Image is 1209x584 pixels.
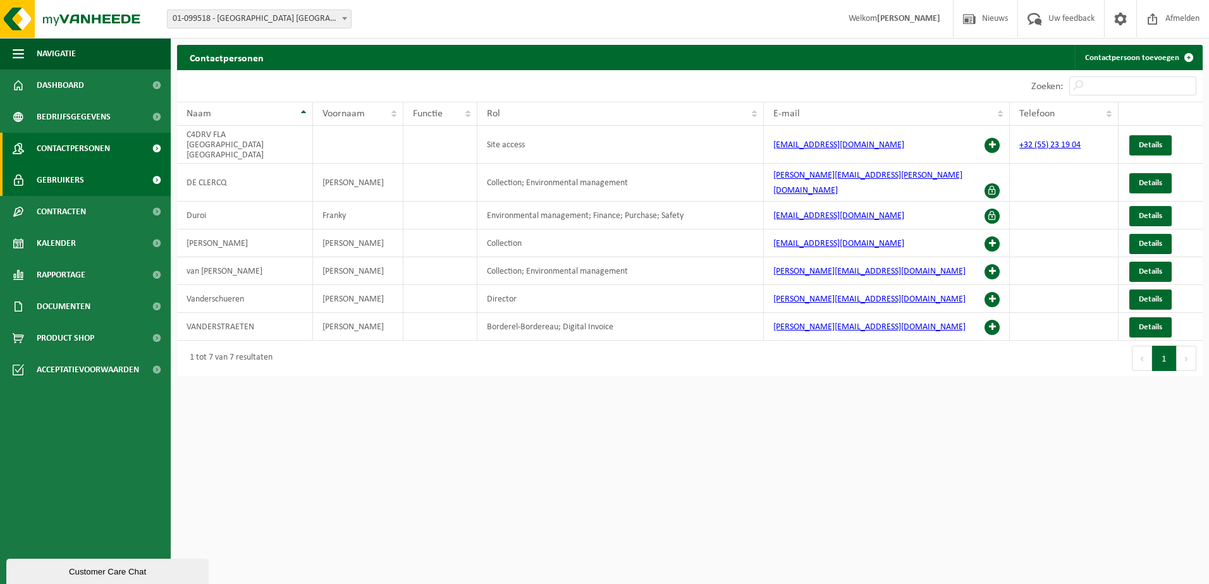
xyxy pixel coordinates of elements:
[177,257,313,285] td: van [PERSON_NAME]
[1132,346,1152,371] button: Previous
[1177,346,1196,371] button: Next
[477,202,764,229] td: Environmental management; Finance; Purchase; Safety
[177,285,313,313] td: Vanderschueren
[167,9,352,28] span: 01-099518 - FLA EUROPE NV - OUDENAARDE
[37,38,76,70] span: Navigatie
[37,70,84,101] span: Dashboard
[1139,240,1162,248] span: Details
[322,109,365,119] span: Voornaam
[313,257,403,285] td: [PERSON_NAME]
[313,202,403,229] td: Franky
[773,109,800,119] span: E-mail
[477,313,764,341] td: Borderel-Bordereau; Digital Invoice
[6,556,211,584] iframe: chat widget
[773,239,904,248] a: [EMAIL_ADDRESS][DOMAIN_NAME]
[313,285,403,313] td: [PERSON_NAME]
[773,140,904,150] a: [EMAIL_ADDRESS][DOMAIN_NAME]
[1139,212,1162,220] span: Details
[313,164,403,202] td: [PERSON_NAME]
[37,164,84,196] span: Gebruikers
[37,228,76,259] span: Kalender
[1019,109,1055,119] span: Telefoon
[313,313,403,341] td: [PERSON_NAME]
[37,354,139,386] span: Acceptatievoorwaarden
[177,164,313,202] td: DE CLERCQ
[37,133,110,164] span: Contactpersonen
[183,347,273,370] div: 1 tot 7 van 7 resultaten
[773,171,962,195] a: [PERSON_NAME][EMAIL_ADDRESS][PERSON_NAME][DOMAIN_NAME]
[1031,82,1063,92] label: Zoeken:
[37,101,111,133] span: Bedrijfsgegevens
[477,257,764,285] td: Collection; Environmental management
[773,211,904,221] a: [EMAIL_ADDRESS][DOMAIN_NAME]
[1129,289,1172,310] a: Details
[477,164,764,202] td: Collection; Environmental management
[1129,135,1172,155] a: Details
[877,14,940,23] strong: [PERSON_NAME]
[1019,140,1081,150] a: +32 (55) 23 19 04
[1129,234,1172,254] a: Details
[1139,295,1162,303] span: Details
[177,126,313,164] td: C4DRV FLA [GEOGRAPHIC_DATA] [GEOGRAPHIC_DATA]
[1139,179,1162,187] span: Details
[1139,323,1162,331] span: Details
[773,267,966,276] a: [PERSON_NAME][EMAIL_ADDRESS][DOMAIN_NAME]
[477,285,764,313] td: Director
[1139,267,1162,276] span: Details
[187,109,211,119] span: Naam
[1152,346,1177,371] button: 1
[177,229,313,257] td: [PERSON_NAME]
[773,295,966,304] a: [PERSON_NAME][EMAIL_ADDRESS][DOMAIN_NAME]
[1129,262,1172,282] a: Details
[37,259,85,291] span: Rapportage
[1075,45,1201,70] a: Contactpersoon toevoegen
[1129,206,1172,226] a: Details
[177,202,313,229] td: Duroi
[1129,317,1172,338] a: Details
[37,322,94,354] span: Product Shop
[168,10,351,28] span: 01-099518 - FLA EUROPE NV - OUDENAARDE
[413,109,443,119] span: Functie
[177,45,276,70] h2: Contactpersonen
[487,109,500,119] span: Rol
[477,126,764,164] td: Site access
[1129,173,1172,193] a: Details
[313,229,403,257] td: [PERSON_NAME]
[1139,141,1162,149] span: Details
[37,196,86,228] span: Contracten
[37,291,90,322] span: Documenten
[177,313,313,341] td: VANDERSTRAETEN
[477,229,764,257] td: Collection
[773,322,966,332] a: [PERSON_NAME][EMAIL_ADDRESS][DOMAIN_NAME]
